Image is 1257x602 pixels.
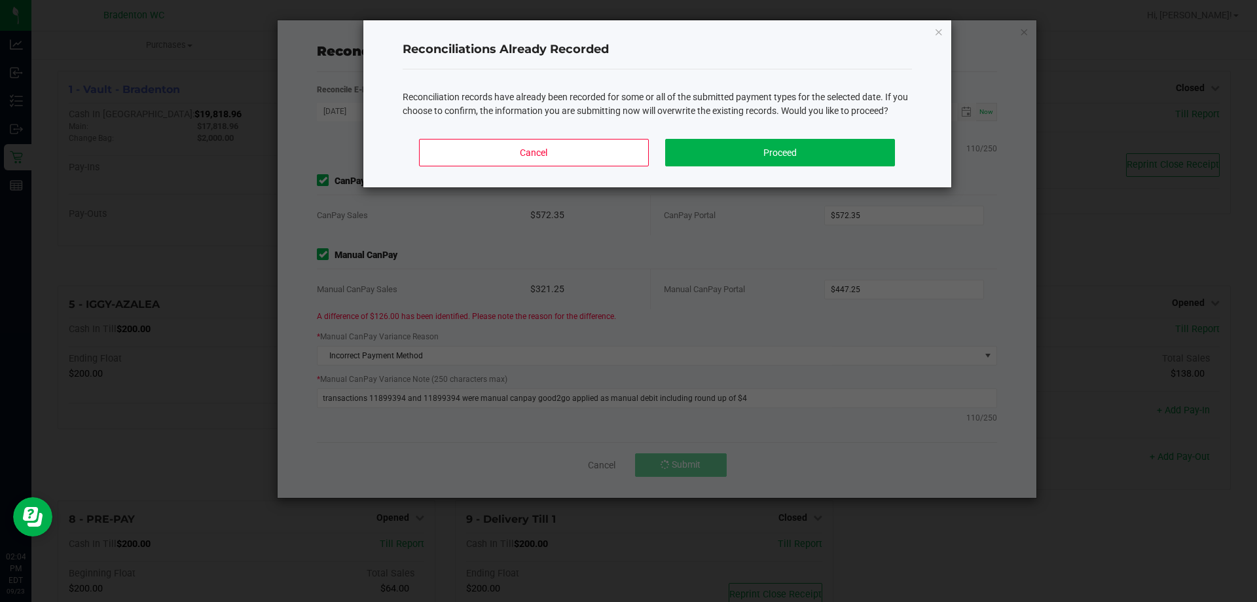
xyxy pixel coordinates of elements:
[419,139,648,166] button: Cancel
[934,24,943,39] button: Close
[665,139,894,166] button: Proceed
[13,497,52,536] iframe: Resource center
[403,90,912,118] div: Reconciliation records have already been recorded for some or all of the submitted payment types ...
[403,41,912,58] h4: Reconciliations Already Recorded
